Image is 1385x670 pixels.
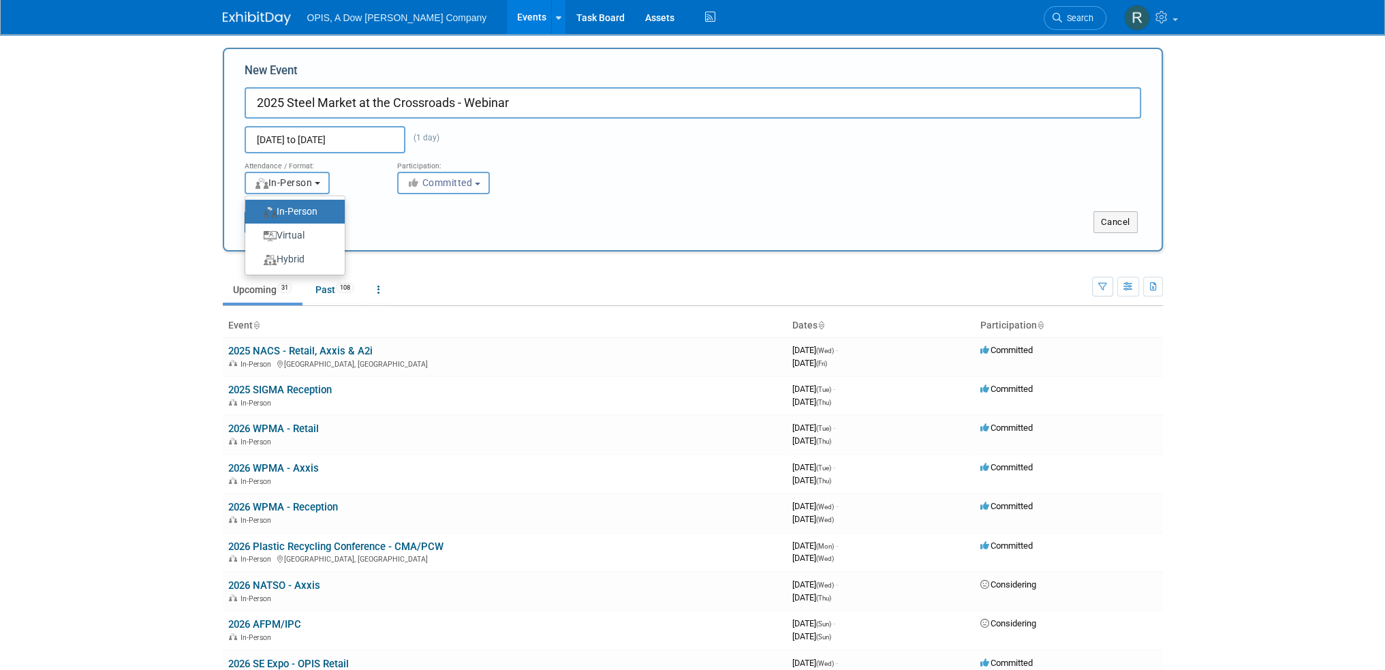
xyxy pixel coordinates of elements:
img: In-Person Event [229,360,237,367]
span: [DATE] [792,658,838,668]
span: [DATE] [792,462,835,472]
a: Sort by Start Date [818,320,824,331]
span: (Mon) [816,543,834,550]
span: [DATE] [792,475,831,485]
span: (Thu) [816,477,831,485]
span: [DATE] [792,540,838,551]
a: 2026 AFPM/IPC [228,618,301,630]
a: Sort by Event Name [253,320,260,331]
input: Name of Trade Show / Conference [245,87,1141,119]
span: In-Person [240,477,275,486]
span: - [836,658,838,668]
span: [DATE] [792,501,838,511]
img: Format-Virtual.png [264,231,277,242]
img: In-Person Event [229,477,237,484]
span: - [836,540,838,551]
span: In-Person [254,177,313,188]
span: In-Person [240,594,275,603]
span: (Sun) [816,633,831,641]
span: (Wed) [816,660,834,667]
span: In-Person [240,399,275,408]
span: - [833,618,835,628]
span: 108 [336,283,354,293]
span: (Tue) [816,425,831,432]
img: In-Person Event [229,633,237,640]
span: (Wed) [816,347,834,354]
button: Committed [397,172,490,194]
span: In-Person [240,633,275,642]
span: Committed [980,345,1033,355]
span: [DATE] [792,631,831,641]
span: [DATE] [792,553,834,563]
span: OPIS, A Dow [PERSON_NAME] Company [307,12,487,23]
span: In-Person [240,360,275,369]
span: Committed [980,384,1033,394]
img: Renee Ortner [1124,5,1150,31]
span: (Thu) [816,438,831,445]
a: Sort by Participation Type [1037,320,1044,331]
span: (Sun) [816,620,831,628]
span: (Wed) [816,581,834,589]
span: (Wed) [816,555,834,562]
div: [GEOGRAPHIC_DATA], [GEOGRAPHIC_DATA] [228,553,781,564]
span: (Thu) [816,594,831,602]
span: In-Person [240,555,275,564]
a: 2025 NACS - Retail, Axxis & A2i [228,345,373,357]
label: In-Person [252,202,331,221]
span: 31 [277,283,292,293]
span: In-Person [240,438,275,446]
a: 2026 WPMA - Axxis [228,462,319,474]
span: [DATE] [792,436,831,446]
img: In-Person Event [229,438,237,444]
label: Hybrid [252,250,331,269]
a: 2026 NATSO - Axxis [228,579,320,592]
span: (Tue) [816,464,831,472]
span: [DATE] [792,384,835,394]
span: Considering [980,579,1036,590]
label: Virtual [252,226,331,245]
span: Committed [407,177,473,188]
a: 2026 WPMA - Reception [228,501,338,513]
span: (Tue) [816,386,831,393]
div: [GEOGRAPHIC_DATA], [GEOGRAPHIC_DATA] [228,358,781,369]
span: - [836,345,838,355]
a: 2026 Plastic Recycling Conference - CMA/PCW [228,540,443,553]
span: [DATE] [792,514,834,524]
span: - [833,423,835,433]
img: ExhibitDay [223,12,291,25]
img: In-Person Event [229,516,237,523]
span: [DATE] [792,423,835,433]
span: [DATE] [792,618,835,628]
span: (Fri) [816,360,827,367]
a: 2026 SE Expo - OPIS Retail [228,658,349,670]
span: [DATE] [792,397,831,407]
span: Committed [980,658,1033,668]
button: In-Person [245,172,330,194]
span: [DATE] [792,345,838,355]
a: Search [1044,6,1106,30]
span: (Thu) [816,399,831,406]
span: (1 day) [405,133,439,142]
span: - [836,579,838,590]
th: Participation [975,314,1163,337]
th: Dates [787,314,975,337]
span: Committed [980,540,1033,551]
span: - [833,384,835,394]
span: Committed [980,462,1033,472]
img: In-Person Event [229,594,237,601]
span: Considering [980,618,1036,628]
span: Committed [980,423,1033,433]
img: In-Person Event [229,399,237,406]
span: - [833,462,835,472]
span: (Wed) [816,516,834,523]
a: 2025 SIGMA Reception [228,384,332,396]
img: Format-Hybrid.png [264,255,277,266]
div: Participation: [397,153,529,171]
input: Start Date - End Date [245,126,405,153]
a: Past108 [305,277,364,303]
div: Attendance / Format: [245,153,377,171]
span: Search [1062,13,1093,23]
span: In-Person [240,516,275,525]
span: Committed [980,501,1033,511]
span: - [836,501,838,511]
